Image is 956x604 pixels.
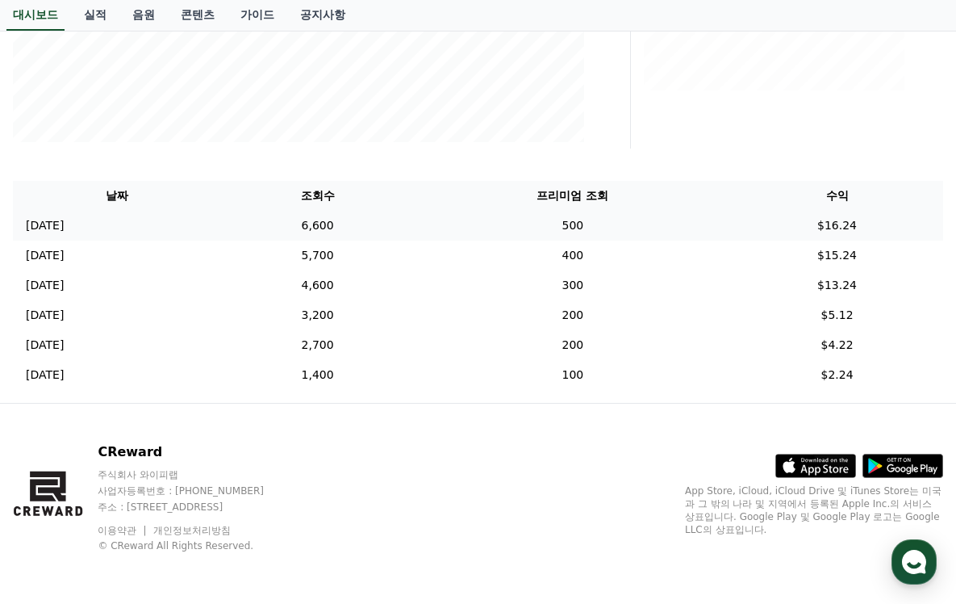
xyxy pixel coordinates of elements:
p: [DATE] [26,247,64,264]
td: 2,700 [221,330,415,360]
th: 조회수 [221,181,415,211]
td: $16.24 [731,211,943,241]
a: 홈 [5,470,106,510]
th: 프리미엄 조회 [415,181,731,211]
span: 홈 [51,494,61,507]
td: $13.24 [731,271,943,300]
td: $5.12 [731,300,943,330]
p: [DATE] [26,307,64,324]
p: App Store, iCloud, iCloud Drive 및 iTunes Store는 미국과 그 밖의 나라 및 지역에서 등록된 Apple Inc.의 서비스 상표입니다. Goo... [685,484,943,536]
span: 설정 [249,494,269,507]
a: 개인정보처리방침 [153,525,231,536]
p: 주소 : [STREET_ADDRESS] [98,501,294,514]
th: 수익 [731,181,943,211]
td: 1,400 [221,360,415,390]
p: [DATE] [26,277,64,294]
td: $4.22 [731,330,943,360]
td: 100 [415,360,731,390]
td: 6,600 [221,211,415,241]
td: 5,700 [221,241,415,271]
p: [DATE] [26,367,64,384]
a: 이용약관 [98,525,148,536]
td: 500 [415,211,731,241]
p: 사업자등록번호 : [PHONE_NUMBER] [98,484,294,497]
td: 3,200 [221,300,415,330]
p: [DATE] [26,217,64,234]
td: 200 [415,300,731,330]
p: CReward [98,443,294,462]
td: 300 [415,271,731,300]
th: 날짜 [13,181,221,211]
p: © CReward All Rights Reserved. [98,539,294,552]
td: $15.24 [731,241,943,271]
td: 400 [415,241,731,271]
span: 대화 [148,495,167,508]
td: 200 [415,330,731,360]
p: [DATE] [26,337,64,354]
td: $2.24 [731,360,943,390]
a: 설정 [208,470,310,510]
a: 대화 [106,470,208,510]
p: 주식회사 와이피랩 [98,468,294,481]
td: 4,600 [221,271,415,300]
